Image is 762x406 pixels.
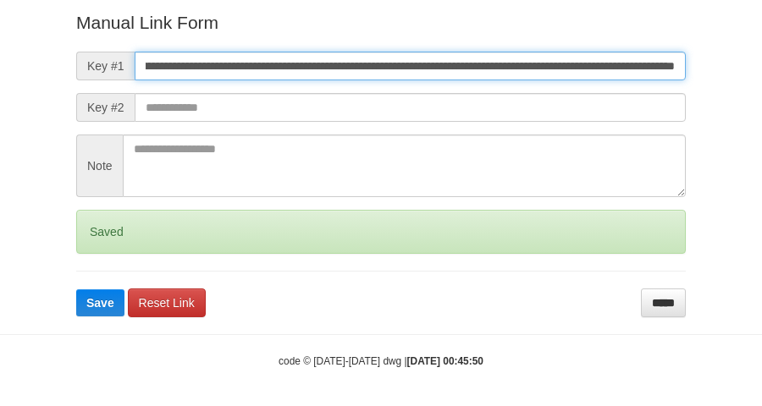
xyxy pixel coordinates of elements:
[76,52,135,80] span: Key #1
[76,289,124,316] button: Save
[76,134,123,197] span: Note
[407,355,483,367] strong: [DATE] 00:45:50
[76,10,686,35] p: Manual Link Form
[76,210,686,254] div: Saved
[76,93,135,122] span: Key #2
[86,296,114,310] span: Save
[279,355,483,367] small: code © [DATE]-[DATE] dwg |
[128,288,206,317] a: Reset Link
[139,296,195,310] span: Reset Link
